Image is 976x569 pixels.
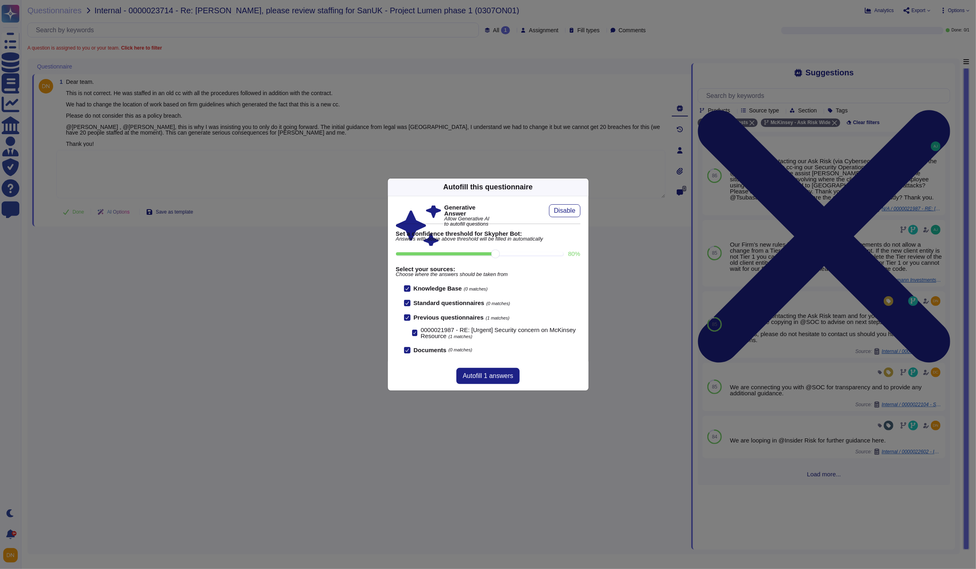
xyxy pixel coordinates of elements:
span: (0 matches) [448,348,472,352]
span: 0000021987 - RE: [Urgent] Security concern on McKinsey Resource [421,326,576,339]
span: (0 matches) [486,301,510,306]
b: Documents [414,347,447,353]
b: Select your sources: [396,266,580,272]
span: Allow Generative AI to autofill questions [444,216,490,227]
b: Set a confidence threshold for Skypher Bot: [396,231,580,237]
b: Generative Answer [444,204,490,216]
span: Choose where the answers should be taken from [396,272,580,277]
span: Disable [554,208,575,214]
span: (0 matches) [464,287,488,291]
span: (1 matches) [448,334,472,339]
b: Standard questionnaires [414,299,485,306]
b: Knowledge Base [414,285,462,292]
button: Disable [549,204,580,217]
label: 80 % [568,251,580,257]
span: Answers with score above threshold will be filled in automatically [396,237,580,242]
div: Autofill this questionnaire [443,182,533,193]
span: (1 matches) [486,316,510,320]
span: Autofill 1 answers [463,373,513,379]
b: Previous questionnaires [414,314,484,321]
button: Autofill 1 answers [456,368,520,384]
